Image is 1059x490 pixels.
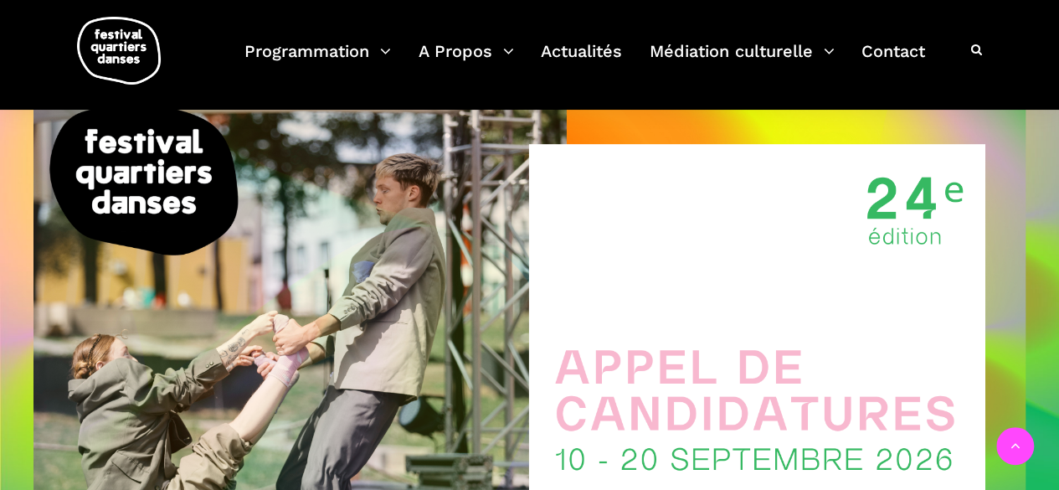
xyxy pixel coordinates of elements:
a: Actualités [541,37,622,86]
a: Programmation [244,37,391,86]
img: logo-fqd-med [77,17,161,85]
a: Médiation culturelle [650,37,835,86]
a: Contact [861,37,925,86]
a: A Propos [419,37,514,86]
